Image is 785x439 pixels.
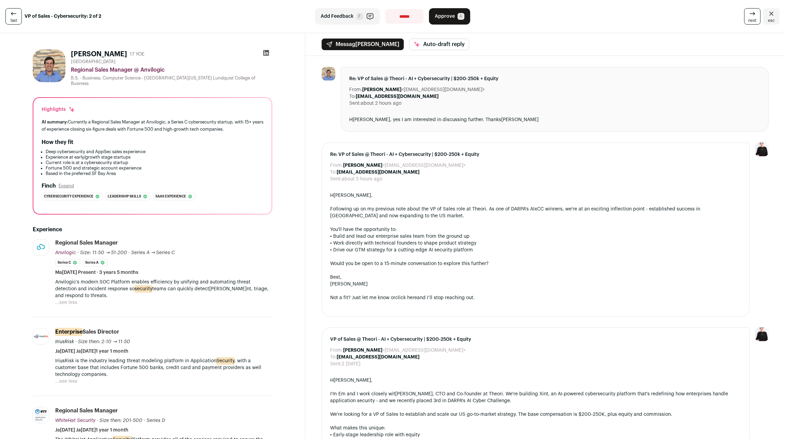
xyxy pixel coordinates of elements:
[33,328,49,344] img: 2a3ce5c1771c5c0797d7156a19a80e5d7e899b79e739592f7dda087da682d127.jpg
[330,162,343,169] dt: From:
[330,354,337,361] dt: To:
[97,418,142,423] span: · Size then: 201-500
[435,13,455,20] span: Approve
[71,66,272,74] div: Regional Sales Manager @ Anvilogic
[349,116,760,123] div: H[PERSON_NAME], yes I am interested in discussing further. Thanks[PERSON_NAME]
[55,250,76,255] span: Anvilogic
[77,250,127,255] span: · Size: 11-50 → 51-200
[330,151,741,158] span: Re: VP of Sales @ Theori - AI + Cybersecurity | $200-250k + Equity
[356,13,363,20] span: F
[108,193,141,200] span: Leadership skills
[33,225,272,234] h2: Experience
[46,165,263,171] li: Fortune 500 and strategic account experience
[342,176,382,182] dd: about 5 hours ago
[55,269,138,276] span: Ma[DATE] Present · 3 years 5 months
[343,348,382,353] b: [PERSON_NAME]
[55,279,272,299] p: Anvilogic’s modern SOC Platform enables efficiency by unifying and automating threat detection an...
[42,138,73,146] h2: How they fit
[349,93,356,100] dt: To:
[395,295,417,300] a: click here
[755,143,769,156] img: 9240684-medium_jpg
[315,8,380,25] button: Add Feedback F
[356,94,438,99] b: [EMAIL_ADDRESS][DOMAIN_NAME]
[322,67,335,81] img: 868b17da275c65f811ea084132f9c051b35b0796fb16db6d5789db8f6bb3954d.jpg
[330,260,741,267] div: Would you be open to a 15-minute conversation to explore this further?
[55,407,118,414] div: Regional Sales Manager
[55,328,119,336] div: Sales Director
[763,8,780,25] a: Close
[321,13,354,20] span: Add Feedback
[71,49,127,59] h1: [PERSON_NAME]
[46,155,263,160] li: Experience at early/growth stage startups
[55,357,272,378] p: IriusRisk is the industry leading threat modeling platform in Application , with a customer base ...
[55,328,82,336] mark: Enterprise
[330,361,342,367] dt: Sent:
[42,120,68,124] span: AI summary:
[330,240,741,247] div: • Work directly with technical founders to shape product strategy
[330,233,741,240] div: • Build and lead our enterprise sales team from the ground up
[349,100,361,107] dt: Sent:
[458,13,464,20] span: A
[130,51,144,58] div: 17 YOE
[5,8,22,25] a: last
[33,407,49,423] img: 1854472a579aca350f6efc7e3567c1eee308aa0d7856959ffffd961430a0cee9.png
[330,176,342,182] dt: Sent:
[25,13,101,20] strong: VP of Sales - Cybersecurity: 2 of 2
[337,170,419,175] b: [EMAIL_ADDRESS][DOMAIN_NAME]
[337,355,419,360] b: [EMAIL_ADDRESS][DOMAIN_NAME]
[135,285,152,293] mark: security
[362,86,485,93] dd: <[EMAIL_ADDRESS][DOMAIN_NAME]>
[71,75,272,86] div: B.S. - Business, Computer Science - [GEOGRAPHIC_DATA][US_STATE] Lundquist College of Business
[71,59,116,64] span: [GEOGRAPHIC_DATA]
[322,39,404,50] button: Messag[PERSON_NAME]
[55,348,128,355] span: Ja[DATE] Ja[DATE]1 year 1 month
[46,160,263,165] li: Current role is at a cybersecurity startup
[55,427,128,434] span: Ja[DATE] Ja[DATE]1 year 1 month
[131,250,175,255] span: Series A → Series C
[216,357,234,365] mark: Security
[330,169,337,176] dt: To:
[42,118,263,133] div: Currently a Regional Sales Manager at Anvilogic, a Series C cybersecurity startup, with 15+ years...
[55,418,95,423] span: WhiteHat Security
[330,274,741,281] div: Best,
[361,100,401,107] dd: about 2 hours ago
[330,347,343,354] dt: From:
[330,377,741,384] div: H[PERSON_NAME],
[330,425,741,431] div: What makes this unique:
[342,361,360,367] dd: 2 [DATE]
[33,49,65,82] img: 868b17da275c65f811ea084132f9c051b35b0796fb16db6d5789db8f6bb3954d.jpg
[55,339,74,344] span: IriusRisk
[42,106,75,113] div: Highlights
[744,8,760,25] a: next
[330,391,741,404] div: I'm Em and I work closely wit[PERSON_NAME], CTO and Co-founder at Theori. We're building Xint, an...
[33,242,49,253] img: 7e76cf649a80fa07f9b33def8bd99f77ef6e431e27b5431dff1f1a77f2a63af0.png
[343,163,382,168] b: [PERSON_NAME]
[409,39,469,50] button: Auto-draft reply
[330,247,741,253] div: • Drive our GTM strategy for a cutting-edge AI security platform
[46,171,263,176] li: Based in the preferred SF Bay Area
[75,339,130,344] span: · Size then: 2-10 → 11-50
[55,378,77,385] button: ...see less
[59,183,74,189] button: Expand
[44,193,93,200] span: Cybersecurity experience
[46,149,263,155] li: Deep cybersecurity and AppSec sales experience
[330,226,741,233] div: You'll have the opportunity to:
[83,259,108,266] li: Series A
[128,249,130,256] span: ·
[11,18,17,23] span: last
[144,417,145,424] span: ·
[330,192,741,199] div: H[PERSON_NAME],
[155,193,186,200] span: Saas experience
[55,259,80,266] li: Series C
[343,347,466,354] dd: <[EMAIL_ADDRESS][DOMAIN_NAME]>
[147,418,165,423] span: Series D
[55,299,77,306] button: ...see less
[330,336,741,343] span: VP of Sales @ Theori - AI + Cybersecurity | $200-250k + Equity
[55,239,118,247] div: Regional Sales Manager
[755,327,769,341] img: 9240684-medium_jpg
[349,86,362,93] dt: From:
[330,294,741,301] div: Not a fit? Just let me know or and I’ll stop reaching out.
[768,18,775,23] span: esc
[429,8,470,25] button: Approve A
[330,281,741,288] div: [PERSON_NAME]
